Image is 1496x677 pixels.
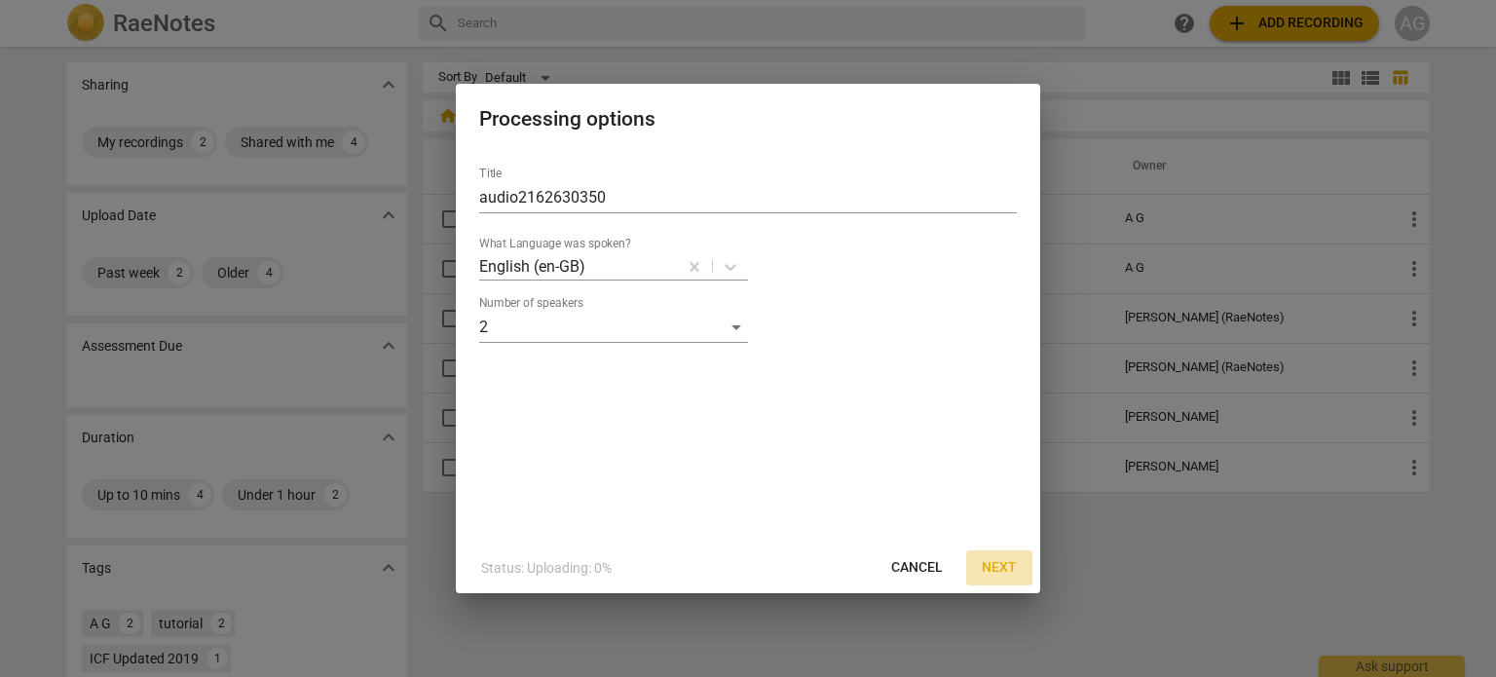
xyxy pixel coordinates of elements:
button: Next [966,550,1032,585]
span: Next [982,558,1017,578]
button: Cancel [876,550,958,585]
p: Status: Uploading: 0% [481,558,612,579]
label: Number of speakers [479,297,583,309]
h2: Processing options [479,107,1017,132]
span: Cancel [891,558,943,578]
label: Title [479,168,502,179]
label: What Language was spoken? [479,238,631,249]
div: 2 [479,312,748,343]
p: English (en-GB) [479,255,585,278]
